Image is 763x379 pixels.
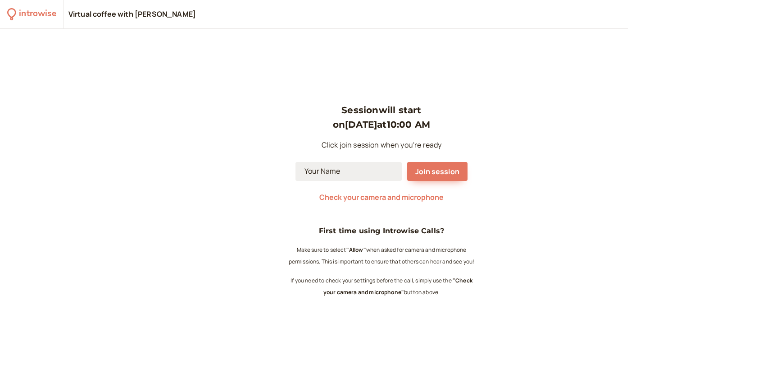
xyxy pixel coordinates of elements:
[287,225,476,237] h4: First time using Introwise Calls?
[295,162,402,181] input: Your Name
[295,139,468,151] p: Click join session when you're ready
[346,246,366,254] b: "Allow"
[19,7,56,21] div: introwise
[291,277,472,296] small: If you need to check your settings before the call, simply use the button above.
[289,246,475,265] small: Make sure to select when asked for camera and microphone permissions. This is important to ensure...
[68,9,196,19] div: Virtual coffee with [PERSON_NAME]
[407,162,468,181] button: Join session
[319,192,444,202] span: Check your camera and microphone
[295,103,468,132] h3: Session will start on [DATE] at 10:00 AM
[323,277,472,296] b: "Check your camera and microphone"
[319,193,444,201] button: Check your camera and microphone
[415,166,459,176] span: Join session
